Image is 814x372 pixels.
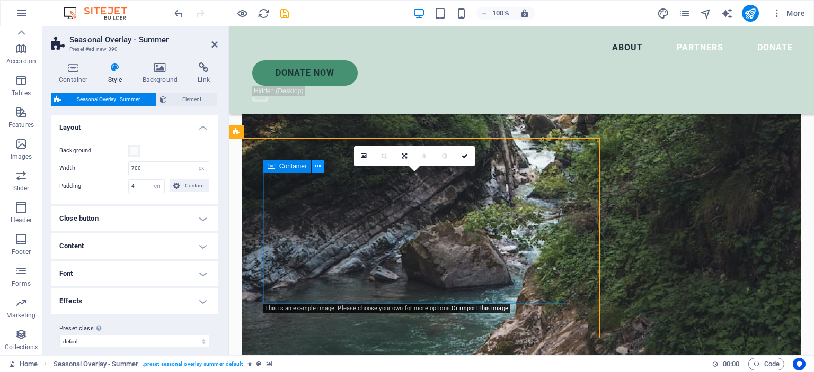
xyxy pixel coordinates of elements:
h6: Session time [712,358,740,370]
h6: 100% [492,7,509,20]
a: Crop mode [374,146,394,166]
a: Change orientation [394,146,414,166]
button: Element [156,93,218,106]
h2: Seasonal Overlay - Summer [69,35,218,44]
button: save [278,7,291,20]
h4: Layout [51,115,218,134]
p: Forms [12,279,31,288]
h4: Link [190,62,218,85]
span: . preset-seasonal-overlay-summer-default [143,358,243,370]
h4: Background [135,62,190,85]
a: Or import this image [452,305,508,312]
h4: Content [51,233,218,259]
span: Element [170,93,215,106]
button: text_generator [721,7,733,20]
button: design [657,7,670,20]
p: Collections [5,343,37,351]
h4: Effects [51,288,218,314]
button: undo [172,7,185,20]
i: Navigator [700,7,712,20]
i: Undo: Add element (Ctrl+Z) [173,7,185,20]
button: Custom [170,179,209,192]
a: Blur [414,146,435,166]
button: publish [742,5,759,22]
a: Confirm ( Ctrl ⏎ ) [455,146,475,166]
nav: breadcrumb [54,358,272,370]
label: Width [59,165,128,171]
i: Reload page [258,7,270,20]
p: Images [11,152,32,161]
button: More [767,5,809,22]
p: Tables [12,89,31,97]
div: This is an example image. Please choose your own for more options. [263,304,510,313]
button: reload [257,7,270,20]
h3: Preset #ed-new-390 [69,44,197,54]
button: Code [748,358,784,370]
a: Greyscale [435,146,455,166]
i: This element contains a background [266,361,272,367]
span: Code [753,358,780,370]
a: Select files from the file manager, stock photos, or upload file(s) [354,146,374,166]
p: Footer [12,248,31,256]
label: Preset class [59,322,209,335]
span: Click to select. Double-click to edit [54,358,138,370]
i: Pages (Ctrl+Alt+S) [678,7,691,20]
button: Usercentrics [793,358,806,370]
button: pages [678,7,691,20]
p: Header [11,216,32,224]
i: This element is a customizable preset [256,361,261,367]
span: Seasonal Overlay - Summer [64,93,153,106]
label: Background [59,144,128,157]
p: Features [8,121,34,129]
h4: Font [51,261,218,286]
a: Home [8,358,38,370]
span: : [730,360,732,368]
span: More [772,8,805,19]
i: On resize automatically adjust zoom level to fit chosen device. [520,8,529,18]
i: Publish [744,7,756,20]
p: Slider [13,184,30,193]
i: AI Writer [721,7,733,20]
h4: Close button [51,206,218,231]
button: 100% [476,7,514,20]
p: Marketing [6,311,36,320]
button: Seasonal Overlay - Summer [51,93,156,106]
h4: Style [100,62,135,85]
h4: Container [51,62,100,85]
button: navigator [700,7,712,20]
i: Element contains an animation [247,361,252,367]
img: Editor Logo [61,7,140,20]
label: Padding [59,180,128,193]
p: Accordion [6,57,36,66]
span: 00 00 [723,358,739,370]
span: Container [279,163,307,169]
span: Custom [183,179,206,192]
i: Design (Ctrl+Alt+Y) [657,7,669,20]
